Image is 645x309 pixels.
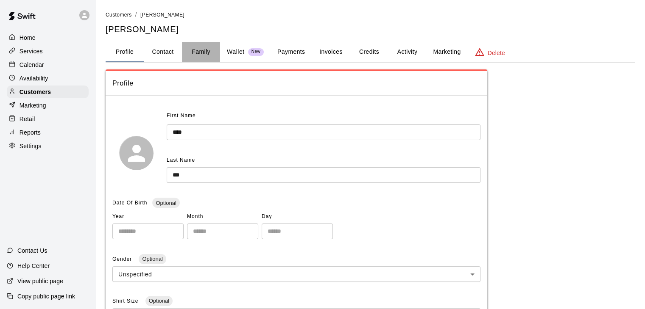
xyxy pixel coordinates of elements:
[388,42,426,62] button: Activity
[7,126,89,139] a: Reports
[112,200,147,206] span: Date Of Birth
[20,47,43,55] p: Services
[20,33,36,42] p: Home
[112,210,184,223] span: Year
[20,88,51,96] p: Customers
[112,298,140,304] span: Shirt Size
[7,86,89,98] a: Customers
[488,49,505,57] p: Delete
[182,42,220,62] button: Family
[112,78,480,89] span: Profile
[144,42,182,62] button: Contact
[187,210,258,223] span: Month
[20,74,48,83] p: Availability
[312,42,350,62] button: Invoices
[106,10,635,19] nav: breadcrumb
[17,292,75,301] p: Copy public page link
[350,42,388,62] button: Credits
[112,256,134,262] span: Gender
[20,128,41,137] p: Reports
[152,200,179,206] span: Optional
[106,42,144,62] button: Profile
[106,12,132,18] span: Customers
[106,42,635,62] div: basic tabs example
[145,298,173,304] span: Optional
[20,142,42,150] p: Settings
[17,246,47,255] p: Contact Us
[17,262,50,270] p: Help Center
[135,10,137,19] li: /
[167,157,195,163] span: Last Name
[140,12,184,18] span: [PERSON_NAME]
[7,113,89,125] a: Retail
[20,101,46,110] p: Marketing
[17,277,63,285] p: View public page
[271,42,312,62] button: Payments
[7,72,89,85] a: Availability
[167,109,196,123] span: First Name
[7,45,89,58] a: Services
[262,210,333,223] span: Day
[106,11,132,18] a: Customers
[7,140,89,152] a: Settings
[106,24,635,35] h5: [PERSON_NAME]
[139,256,166,262] span: Optional
[7,99,89,112] a: Marketing
[7,58,89,71] a: Calendar
[20,61,44,69] p: Calendar
[112,266,480,282] div: Unspecified
[426,42,467,62] button: Marketing
[227,47,245,56] p: Wallet
[248,49,264,55] span: New
[7,31,89,44] a: Home
[20,115,35,123] p: Retail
